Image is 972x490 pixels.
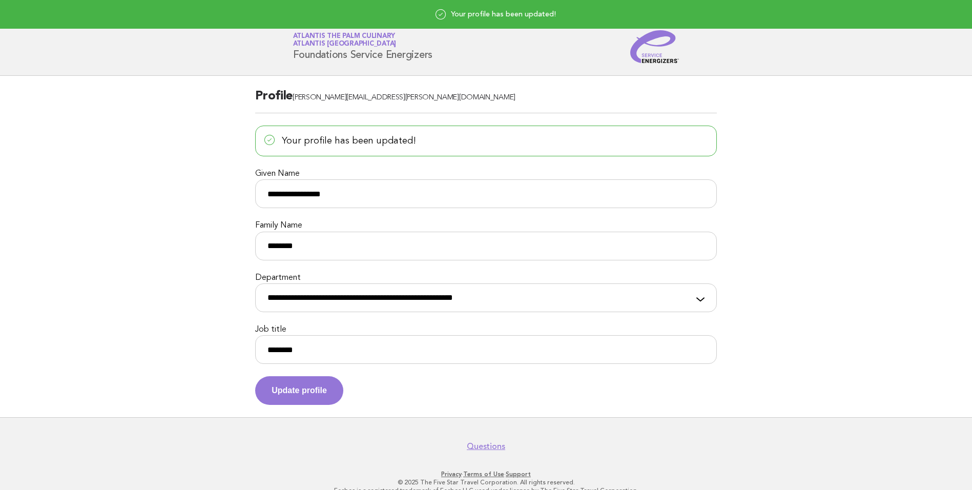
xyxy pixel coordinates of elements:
label: Department [255,273,717,283]
a: Atlantis The Palm CulinaryAtlantis [GEOGRAPHIC_DATA] [293,33,397,47]
a: Support [506,471,531,478]
a: Privacy [441,471,462,478]
label: Family Name [255,220,717,231]
p: · · [173,470,800,478]
h1: Foundations Service Energizers [293,33,433,60]
a: Terms of Use [463,471,504,478]
a: Questions [467,441,505,452]
span: Atlantis [GEOGRAPHIC_DATA] [293,41,397,48]
button: Update profile [255,376,343,405]
img: Service Energizers [630,30,679,63]
h2: Profile [255,88,717,113]
p: © 2025 The Five Star Travel Corporation. All rights reserved. [173,478,800,486]
label: Job title [255,324,717,335]
label: Given Name [255,169,717,179]
p: Your profile has been updated! [255,126,717,156]
span: [PERSON_NAME][EMAIL_ADDRESS][PERSON_NAME][DOMAIN_NAME] [293,94,515,101]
